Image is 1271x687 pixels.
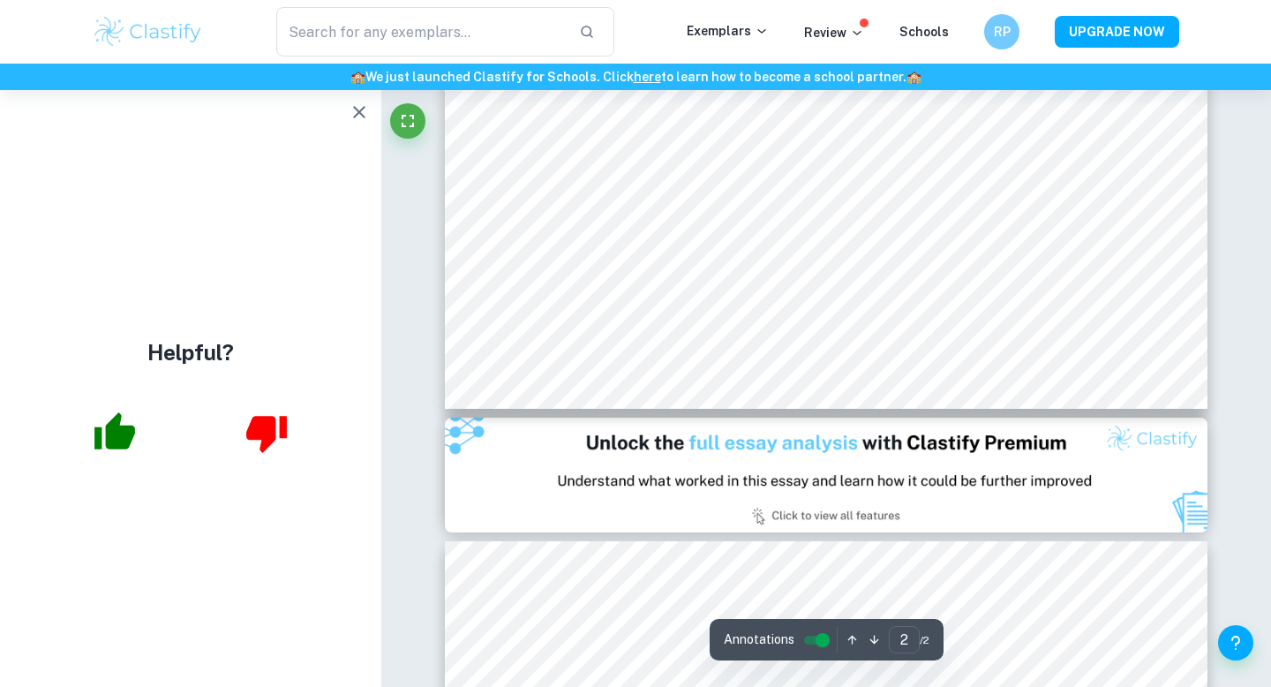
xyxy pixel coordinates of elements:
h6: RP [992,22,1012,42]
img: Clastify logo [92,14,204,49]
h4: Helpful? [147,336,234,368]
button: RP [984,14,1019,49]
button: Fullscreen [390,103,425,139]
img: Ad [445,418,1207,532]
p: Exemplars [687,21,769,41]
input: Search for any exemplars... [276,7,565,57]
span: 🏫 [350,70,365,84]
p: Review [804,23,864,42]
span: Annotations [724,630,794,649]
button: UPGRADE NOW [1055,16,1179,48]
button: Help and Feedback [1218,625,1253,661]
span: 🏫 [906,70,921,84]
span: / 2 [920,632,929,648]
h6: We just launched Clastify for Schools. Click to learn how to become a school partner. [4,67,1267,87]
a: here [634,70,661,84]
a: Schools [899,25,949,39]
